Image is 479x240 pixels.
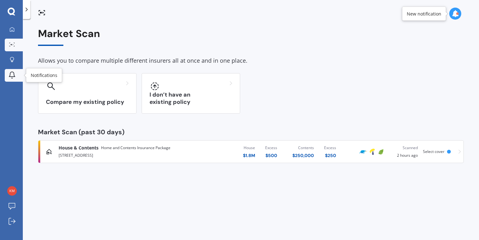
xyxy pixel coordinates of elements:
div: Scanned [391,145,418,151]
h3: Compare my existing policy [46,98,129,106]
span: Select cover [423,149,444,154]
div: $ 250,000 [292,152,314,159]
div: [STREET_ADDRESS] [59,151,194,159]
div: Market Scan [38,28,464,46]
img: Trade Me Insurance [360,148,367,155]
div: 2 hours ago [391,145,418,159]
span: House & Contents [59,145,99,151]
div: Market Scan (past 30 days) [38,129,464,135]
div: Contents [292,145,314,151]
div: Excess [324,145,336,151]
div: New notification [407,10,441,17]
img: Initio [377,148,385,155]
div: House [243,145,255,151]
div: Allows you to compare multiple different insurers all at once and in one place. [38,56,464,66]
div: $ 1.8M [243,152,255,159]
span: Home and Contents Insurance Package [101,145,170,151]
div: Excess [265,145,277,151]
a: House & ContentsHome and Contents Insurance Package[STREET_ADDRESS]House$1.8MExcess$500Contents$2... [38,140,464,163]
img: 97fec312c7da80f7e788891ffd7d978d [7,186,17,196]
div: $ 500 [265,152,277,159]
img: Tower [368,148,376,155]
div: $ 250 [324,152,336,159]
div: Notifications [31,72,57,79]
h3: I don’t have an existing policy [150,91,232,106]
